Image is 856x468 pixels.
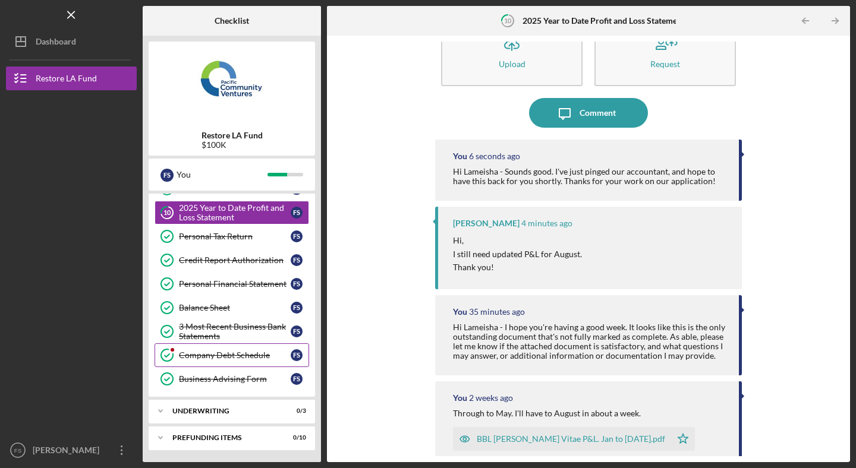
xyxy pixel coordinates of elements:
div: Hi Lameisha - I hope you're having a good week. It looks like this is the only outstanding docume... [453,322,727,361]
div: You [453,307,467,317]
div: You [177,165,267,185]
p: Hi, [453,234,582,247]
div: F S [291,349,303,361]
time: 2025-09-16 18:01 [469,151,520,161]
a: Balance SheetFS [155,296,309,320]
div: Request [650,59,680,68]
div: BBL [PERSON_NAME] Vitae P&L. Jan to [DATE].pdf [477,434,665,444]
p: I still need updated P&L for August. [453,248,582,261]
div: Credit Report Authorization [179,255,291,265]
button: Request [594,18,736,86]
button: Comment [529,98,648,128]
div: Company Debt Schedule [179,350,291,360]
div: You [453,393,467,403]
div: Business Advising Form [179,374,291,384]
div: F S [291,254,303,266]
div: Underwriting [172,407,276,415]
div: 2025 Year to Date Profit and Loss Statement [179,203,291,222]
div: F S [291,207,303,219]
div: F S [291,278,303,290]
a: Credit Report AuthorizationFS [155,248,309,272]
div: Balance Sheet [179,303,291,312]
div: Upload [499,59,525,68]
div: F S [291,373,303,385]
div: Through to May. I'll have to August in about a week. [453,409,641,418]
div: F S [291,325,303,337]
div: Dashboard [36,30,76,56]
div: $100K [202,140,263,150]
button: Upload [441,18,583,86]
div: F S [291,230,303,242]
time: 2025-09-05 19:15 [469,393,513,403]
tspan: 10 [163,209,171,217]
div: [PERSON_NAME] [30,438,107,465]
a: Personal Tax ReturnFS [155,224,309,248]
div: You [453,151,467,161]
img: Product logo [149,48,315,119]
button: BBL [PERSON_NAME] Vitae P&L. Jan to [DATE].pdf [453,427,695,451]
button: Dashboard [6,30,137,53]
button: Restore LA Fund [6,67,137,90]
div: [PERSON_NAME] [453,219,520,228]
time: 2025-09-16 17:25 [469,307,525,317]
p: Thank you! [453,261,582,274]
b: 2025 Year to Date Profit and Loss Statement [523,16,685,26]
div: 0 / 10 [285,434,306,441]
tspan: 10 [503,17,511,24]
div: 0 / 3 [285,407,306,415]
div: Personal Tax Return [179,232,291,241]
text: FS [14,447,21,454]
div: F S [291,302,303,314]
a: Company Debt ScheduleFS [155,343,309,367]
a: 3 Most Recent Business Bank StatementsFS [155,320,309,343]
div: Restore LA Fund [36,67,97,93]
div: F S [160,169,174,182]
b: Restore LA Fund [202,131,263,140]
div: Comment [580,98,616,128]
a: Personal Financial StatementFS [155,272,309,296]
b: Checklist [215,16,249,26]
a: Business Advising FormFS [155,367,309,391]
time: 2025-09-16 17:56 [521,219,572,228]
div: Hi Lameisha - Sounds good. I've just pinged our accountant, and hope to have this back for you sh... [453,167,727,186]
div: Personal Financial Statement [179,279,291,289]
div: Prefunding Items [172,434,276,441]
button: FS[PERSON_NAME] [6,438,137,462]
div: 3 Most Recent Business Bank Statements [179,322,291,341]
a: 102025 Year to Date Profit and Loss StatementFS [155,201,309,224]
